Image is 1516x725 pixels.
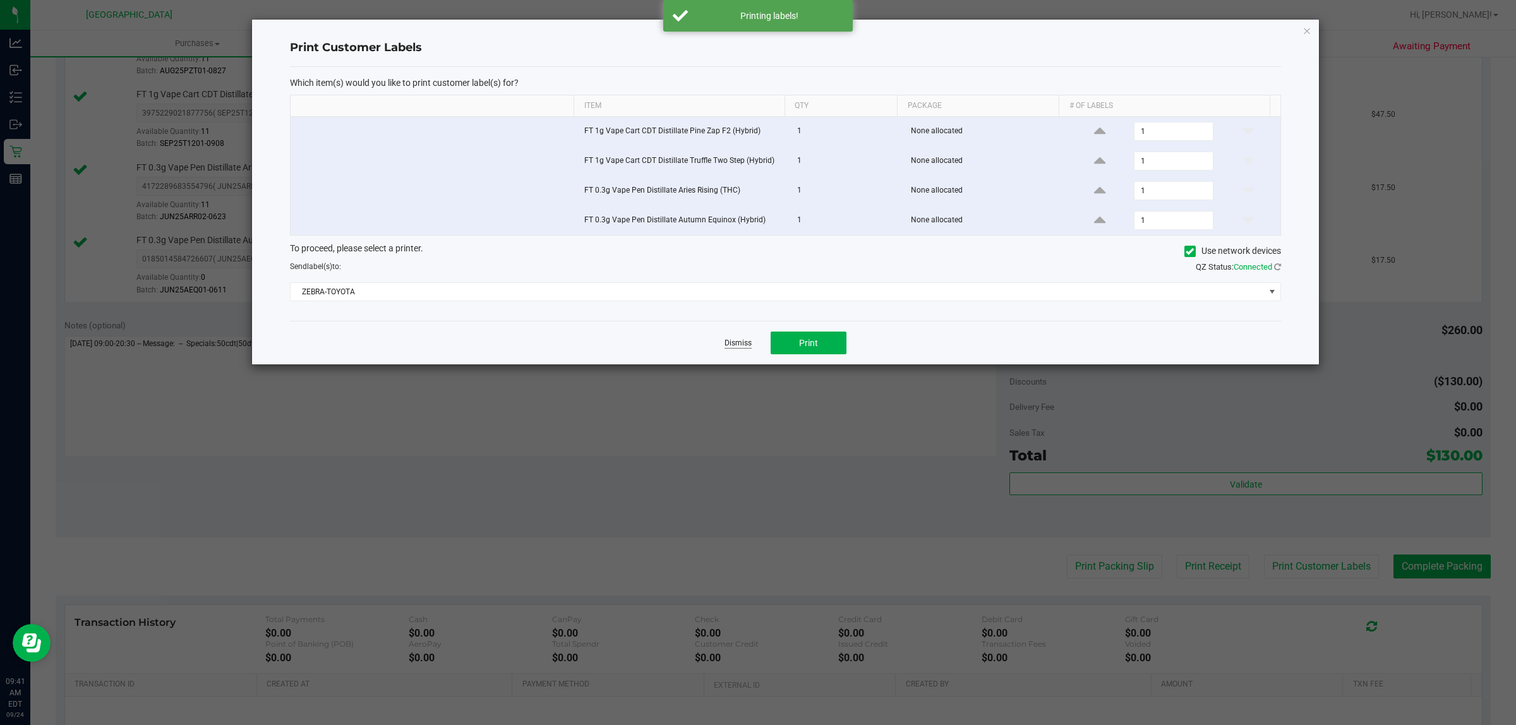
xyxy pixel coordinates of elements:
[13,624,51,662] iframe: Resource center
[903,117,1067,147] td: None allocated
[574,95,785,117] th: Item
[695,9,843,22] div: Printing labels!
[290,77,1281,88] p: Which item(s) would you like to print customer label(s) for?
[577,176,790,206] td: FT 0.3g Vape Pen Distillate Aries Rising (THC)
[903,206,1067,235] td: None allocated
[291,283,1265,301] span: ZEBRA-TOYOTA
[290,40,1281,56] h4: Print Customer Labels
[1196,262,1281,272] span: QZ Status:
[577,206,790,235] td: FT 0.3g Vape Pen Distillate Autumn Equinox (Hybrid)
[790,147,904,176] td: 1
[307,262,332,271] span: label(s)
[790,176,904,206] td: 1
[903,176,1067,206] td: None allocated
[790,206,904,235] td: 1
[903,147,1067,176] td: None allocated
[290,262,341,271] span: Send to:
[1059,95,1270,117] th: # of labels
[897,95,1059,117] th: Package
[280,242,1290,261] div: To proceed, please select a printer.
[771,332,846,354] button: Print
[1184,244,1281,258] label: Use network devices
[785,95,898,117] th: Qty
[799,338,818,348] span: Print
[577,117,790,147] td: FT 1g Vape Cart CDT Distillate Pine Zap F2 (Hybrid)
[577,147,790,176] td: FT 1g Vape Cart CDT Distillate Truffle Two Step (Hybrid)
[790,117,904,147] td: 1
[725,338,752,349] a: Dismiss
[1234,262,1272,272] span: Connected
